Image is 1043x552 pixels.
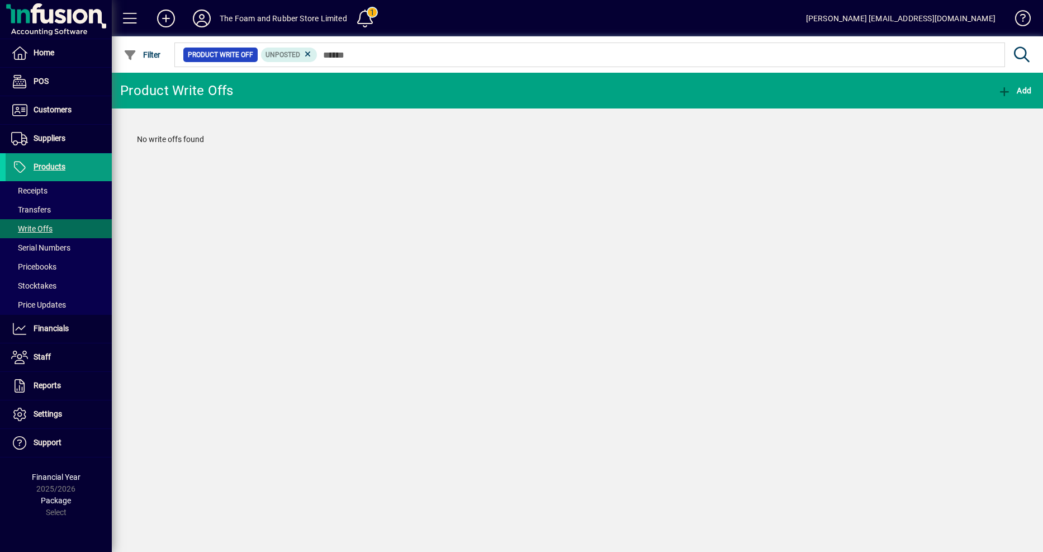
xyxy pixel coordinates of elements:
a: Customers [6,96,112,124]
button: Filter [121,45,164,65]
a: Stocktakes [6,276,112,295]
span: Settings [34,409,62,418]
button: Profile [184,8,220,29]
a: Write Offs [6,219,112,238]
span: Financials [34,324,69,333]
a: Pricebooks [6,257,112,276]
span: Home [34,48,54,57]
span: Unposted [266,51,300,59]
a: Receipts [6,181,112,200]
div: [PERSON_NAME] [EMAIL_ADDRESS][DOMAIN_NAME] [806,10,995,27]
span: Filter [124,50,161,59]
a: Suppliers [6,125,112,153]
span: Package [41,496,71,505]
a: Home [6,39,112,67]
span: Receipts [11,186,48,195]
span: Product Write Off [188,49,253,60]
button: Add [148,8,184,29]
div: No write offs found [126,122,1029,157]
span: Write Offs [11,224,53,233]
span: Staff [34,352,51,361]
span: Pricebooks [11,262,56,271]
a: Transfers [6,200,112,219]
div: Product Write Offs [120,82,234,100]
a: Financials [6,315,112,343]
a: Reports [6,372,112,400]
span: Reports [34,381,61,390]
span: Financial Year [32,473,80,482]
a: Staff [6,343,112,371]
span: Price Updates [11,300,66,309]
div: The Foam and Rubber Store Limited [220,10,347,27]
a: POS [6,68,112,96]
a: Support [6,429,112,457]
a: Knowledge Base [1007,2,1029,39]
span: Transfers [11,205,51,214]
span: Customers [34,105,72,114]
span: Suppliers [34,134,65,143]
a: Serial Numbers [6,238,112,257]
a: Price Updates [6,295,112,314]
span: Support [34,438,61,447]
span: Serial Numbers [11,243,70,252]
span: Add [998,86,1031,95]
button: Add [995,81,1034,101]
a: Settings [6,400,112,428]
span: Stocktakes [11,281,56,290]
span: Products [34,162,65,171]
mat-chip: Product Movement Status: Unposted [261,48,317,62]
span: POS [34,77,49,86]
